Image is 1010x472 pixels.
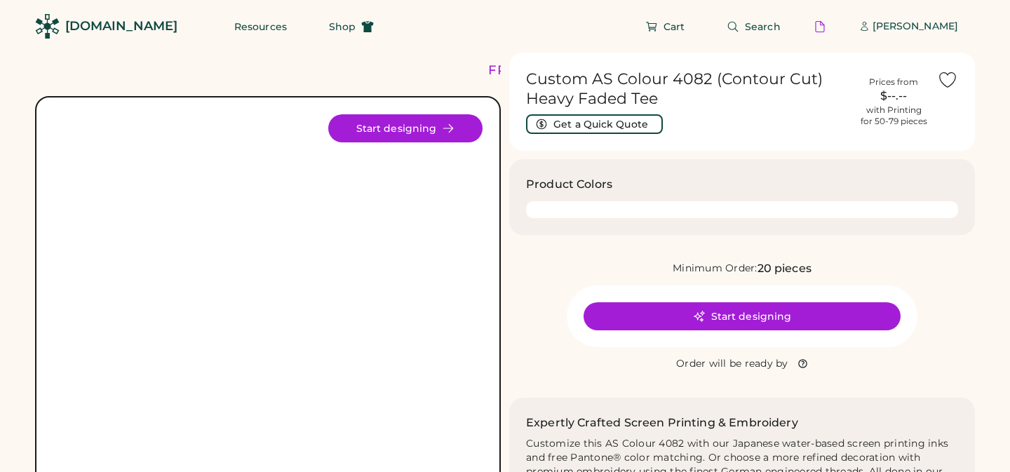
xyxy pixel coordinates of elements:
button: Shop [312,13,391,41]
div: Prices from [869,76,918,88]
span: Search [745,22,781,32]
div: Minimum Order: [673,262,757,276]
button: Get a Quick Quote [526,114,663,134]
img: Rendered Logo - Screens [35,14,60,39]
div: $--.-- [858,88,929,104]
button: Cart [628,13,701,41]
div: with Printing for 50-79 pieces [861,104,927,127]
button: Start designing [584,302,901,330]
div: FREE SHIPPING [488,61,609,80]
button: Search [710,13,797,41]
div: [DOMAIN_NAME] [65,18,177,35]
span: Shop [329,22,356,32]
h2: Expertly Crafted Screen Printing & Embroidery [526,414,798,431]
h1: Custom AS Colour 4082 (Contour Cut) Heavy Faded Tee [526,69,850,109]
h3: Product Colors [526,176,612,193]
button: Start designing [328,114,483,142]
span: Cart [664,22,685,32]
div: [PERSON_NAME] [873,20,958,34]
div: 20 pieces [757,260,812,277]
div: Order will be ready by [676,357,788,371]
button: Resources [217,13,304,41]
